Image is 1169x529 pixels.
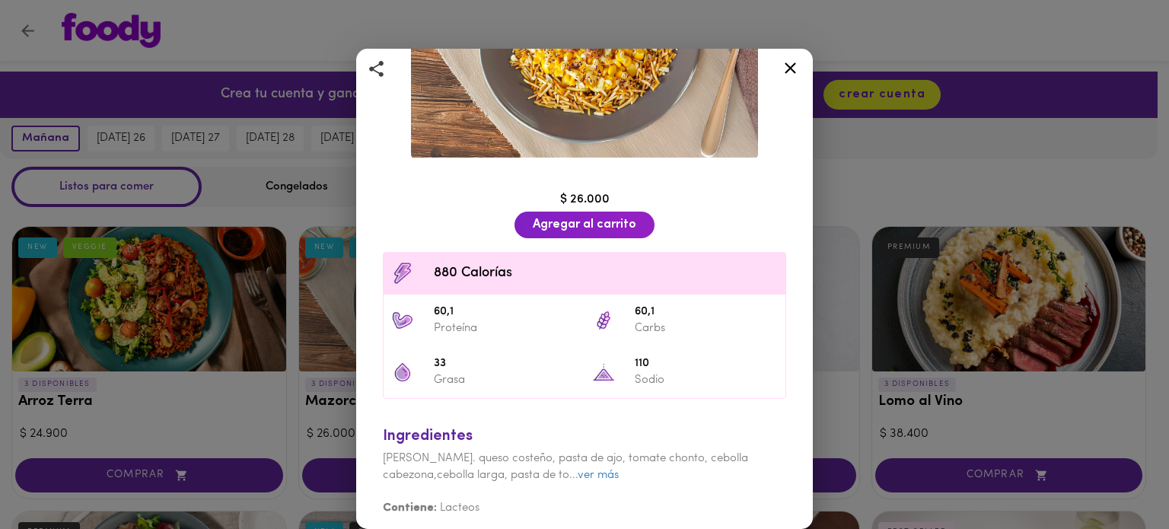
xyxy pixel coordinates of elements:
button: Agregar al carrito [514,212,655,238]
p: Grasa [434,372,577,388]
img: 60,1 Carbs [592,309,615,332]
span: Agregar al carrito [533,218,636,232]
div: $ 26.000 [375,191,794,209]
img: 110 Sodio [592,361,615,384]
div: Ingredientes [383,425,786,448]
a: ver más [578,470,619,481]
span: 60,1 [434,304,577,321]
p: Proteína [434,320,577,336]
div: Lacteos [383,483,786,516]
span: 33 [434,355,577,373]
span: 60,1 [635,304,778,321]
img: 33 Grasa [391,361,414,384]
iframe: Messagebird Livechat Widget [1081,441,1154,514]
span: 110 [635,355,778,373]
p: Carbs [635,320,778,336]
img: 60,1 Proteína [391,309,414,332]
span: 880 Calorías [434,263,778,284]
span: [PERSON_NAME]. queso costeño, pasta de ajo, tomate chonto, cebolla cabezona,cebolla larga, pasta ... [383,453,748,480]
img: Contenido calórico [391,262,414,285]
p: Sodio [635,372,778,388]
b: Contiene: [383,502,437,514]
